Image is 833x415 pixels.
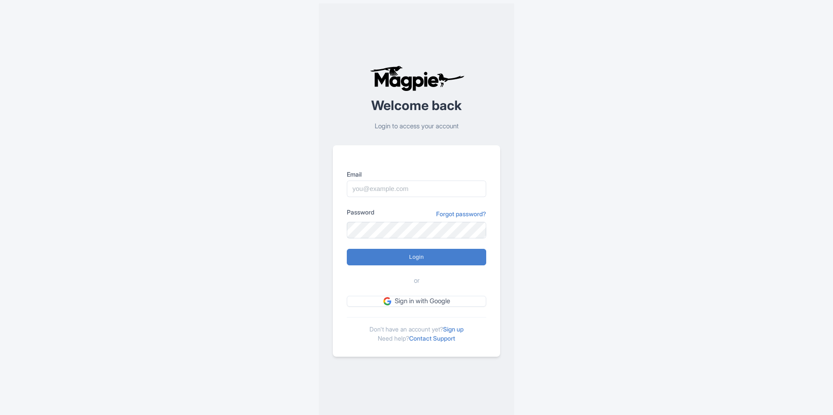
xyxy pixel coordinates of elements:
[347,170,486,179] label: Email
[333,98,500,113] h2: Welcome back
[347,296,486,307] a: Sign in with Google
[347,249,486,265] input: Login
[347,317,486,343] div: Don't have an account yet? Need help?
[414,276,420,286] span: or
[443,325,464,333] a: Sign up
[347,181,486,197] input: you@example.com
[409,335,455,342] a: Contact Support
[333,121,500,131] p: Login to access your account
[368,65,466,91] img: logo-ab69f6fb50320c5b225c76a69d11143b.png
[436,209,486,218] a: Forgot password?
[347,207,374,217] label: Password
[383,297,391,305] img: google.svg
